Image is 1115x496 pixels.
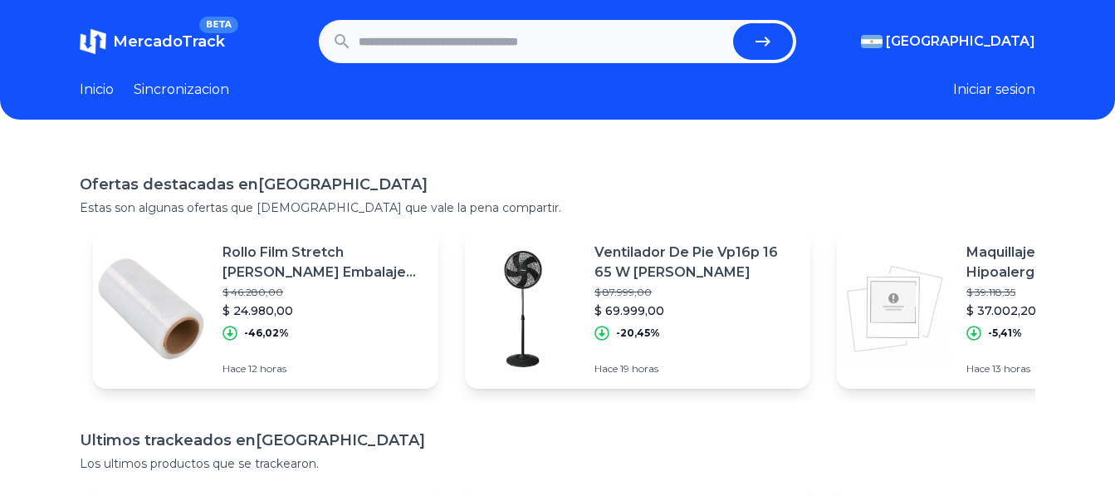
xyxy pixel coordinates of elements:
p: $ 46.280,00 [223,286,425,299]
p: Hace 19 horas [594,362,797,376]
img: Featured image [837,251,953,367]
p: Rollo Film Stretch [PERSON_NAME] Embalaje 25cm Pack X 5 Flx [223,243,425,282]
p: Estas son algunas ofertas que [DEMOGRAPHIC_DATA] que vale la pena compartir. [80,199,1035,216]
a: Inicio [80,80,114,100]
span: [GEOGRAPHIC_DATA] [886,32,1035,52]
p: Hace 12 horas [223,362,425,376]
p: $ 87.999,00 [594,286,797,299]
p: -5,41% [988,327,1022,340]
button: [GEOGRAPHIC_DATA] [861,32,1035,52]
a: Featured imageRollo Film Stretch [PERSON_NAME] Embalaje 25cm Pack X 5 Flx$ 46.280,00$ 24.980,00-4... [93,229,438,389]
p: Ventilador De Pie Vp16p 16 65 W [PERSON_NAME] [594,243,797,282]
img: Featured image [465,251,581,367]
button: Iniciar sesion [953,80,1035,100]
a: Sincronizacion [134,80,229,100]
img: Featured image [93,251,209,367]
p: $ 69.999,00 [594,302,797,319]
p: -46,02% [244,327,289,340]
p: $ 24.980,00 [223,302,425,319]
a: Featured imageVentilador De Pie Vp16p 16 65 W [PERSON_NAME]$ 87.999,00$ 69.999,00-20,45%Hace 19 h... [465,229,810,389]
p: Los ultimos productos que se trackearon. [80,455,1035,472]
p: -20,45% [616,327,660,340]
span: BETA [199,17,238,33]
h1: Ofertas destacadas en [GEOGRAPHIC_DATA] [80,173,1035,196]
span: MercadoTrack [113,32,225,51]
img: Argentina [861,35,883,48]
h1: Ultimos trackeados en [GEOGRAPHIC_DATA] [80,429,1035,452]
img: MercadoTrack [80,28,106,55]
a: MercadoTrackBETA [80,28,225,55]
